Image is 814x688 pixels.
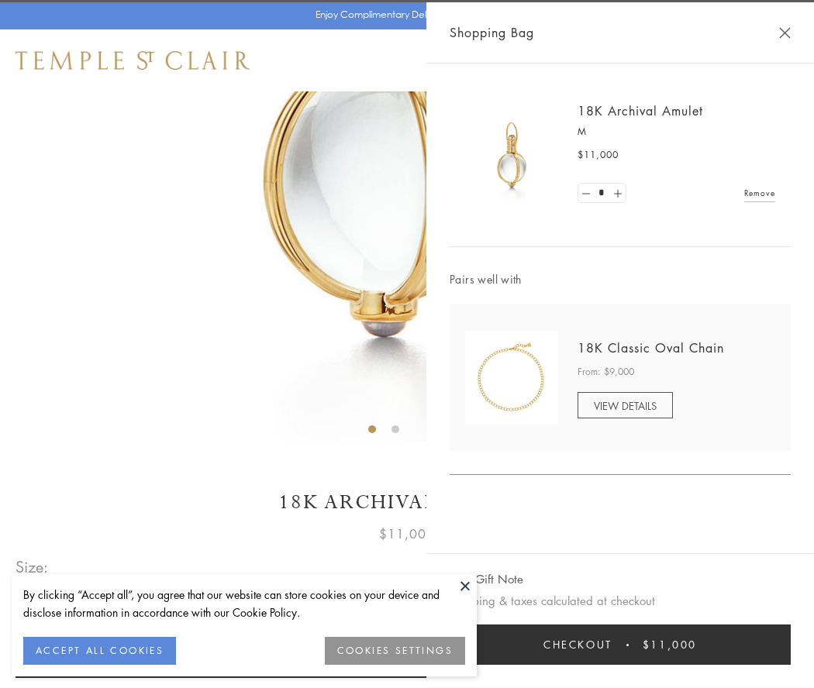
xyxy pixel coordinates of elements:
[316,7,492,22] p: Enjoy Complimentary Delivery & Returns
[578,184,594,203] a: Set quantity to 0
[450,624,791,665] button: Checkout $11,000
[325,637,465,665] button: COOKIES SETTINGS
[578,124,775,139] p: M
[578,147,619,163] span: $11,000
[779,27,791,39] button: Close Shopping Bag
[450,591,791,611] p: Shipping & taxes calculated at checkout
[609,184,625,203] a: Set quantity to 2
[744,184,775,201] a: Remove
[379,524,435,544] span: $11,000
[16,51,250,70] img: Temple St. Clair
[465,108,558,201] img: 18K Archival Amulet
[465,331,558,424] img: N88865-OV18
[643,636,697,653] span: $11,000
[450,270,791,288] span: Pairs well with
[23,586,465,621] div: By clicking “Accept all”, you agree that our website can store cookies on your device and disclos...
[23,637,176,665] button: ACCEPT ALL COOKIES
[450,22,534,43] span: Shopping Bag
[594,398,657,413] span: VIEW DETAILS
[16,489,798,516] h1: 18K Archival Amulet
[450,569,523,589] button: Add Gift Note
[16,554,50,580] span: Size:
[578,339,724,356] a: 18K Classic Oval Chain
[578,102,703,119] a: 18K Archival Amulet
[578,364,634,380] span: From: $9,000
[578,392,673,418] a: VIEW DETAILS
[543,636,612,653] span: Checkout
